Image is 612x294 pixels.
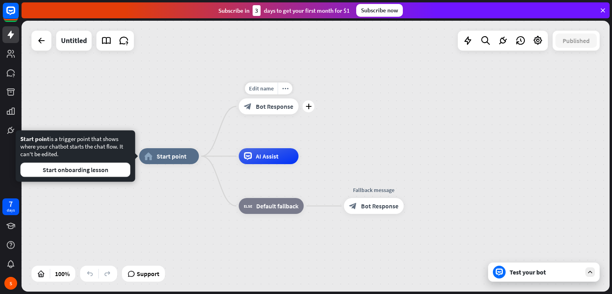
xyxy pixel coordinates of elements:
div: 7 [9,200,13,208]
span: Edit name [249,85,274,92]
div: Untitled [61,31,87,51]
div: Test your bot [510,268,581,276]
span: Support [137,267,159,280]
div: Subscribe in days to get your first month for $1 [218,5,350,16]
span: Start point [157,152,186,160]
i: plus [306,104,312,109]
div: S [4,277,17,290]
div: 100% [53,267,72,280]
i: more_horiz [282,86,288,92]
div: Subscribe now [356,4,403,17]
i: block_fallback [244,202,252,210]
div: Fallback message [338,186,410,194]
a: 7 days [2,198,19,215]
button: Open LiveChat chat widget [6,3,30,27]
i: home_2 [144,152,153,160]
span: Bot Response [256,102,293,110]
div: is a trigger point that shows where your chatbot starts the chat flow. It can't be edited. [20,135,130,177]
i: block_bot_response [244,102,252,110]
span: Start point [20,135,49,143]
button: Published [555,33,597,48]
div: days [7,208,15,213]
div: 3 [253,5,261,16]
span: AI Assist [256,152,279,160]
span: Bot Response [361,202,398,210]
i: block_bot_response [349,202,357,210]
span: Default fallback [256,202,298,210]
button: Start onboarding lesson [20,163,130,177]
